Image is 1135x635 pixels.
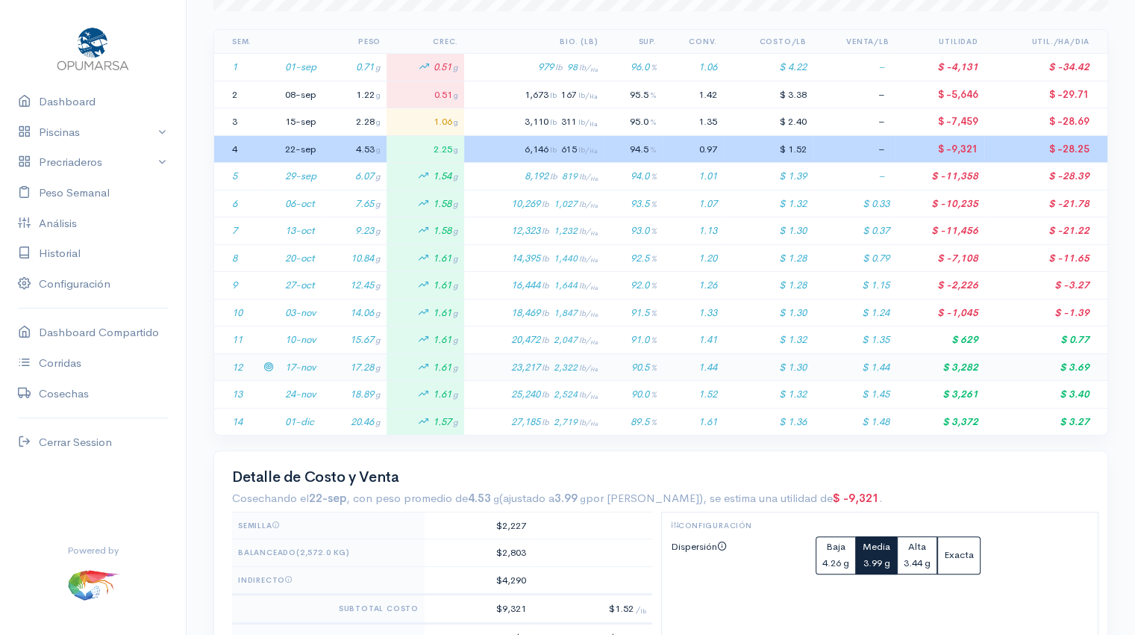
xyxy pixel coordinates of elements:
[895,299,984,326] td: $ -1,045
[499,491,703,505] span: (ajustado a por [PERSON_NAME])
[232,415,243,428] span: 14
[464,217,604,245] td: 12,323
[232,115,237,128] span: 3
[895,81,984,108] td: $ -5,646
[232,595,425,624] th: Subtotal Costo
[464,108,604,136] td: 3,110
[322,299,387,326] td: 14.06
[561,143,598,155] span: 615
[375,362,381,373] span: g
[984,81,1107,108] td: $ -29.71
[863,540,890,553] span: Media
[663,81,723,108] td: 1.42
[663,135,723,163] td: 0.97
[878,170,889,182] span: –
[650,144,657,155] span: %
[375,280,381,291] span: g
[863,224,889,237] span: $ 0.37
[663,326,723,354] td: 1.41
[464,244,604,272] td: 14,395
[464,30,604,54] th: Bio. (Lb)
[863,252,889,264] span: $ 0.79
[387,408,464,435] td: 1.57
[375,199,381,209] span: g
[895,272,984,300] td: $ -2,226
[862,333,889,346] span: $ 1.35
[663,108,723,136] td: 1.35
[984,217,1107,245] td: $ -21.22
[590,366,598,373] sub: Ha
[723,326,813,354] td: $ 1.32
[579,363,598,373] span: lb/
[723,408,813,435] td: $ 1.36
[464,54,604,81] td: 979
[604,30,662,54] th: Sup.
[604,299,662,326] td: 91.5
[604,190,662,217] td: 93.5
[454,90,458,100] span: g
[554,334,598,346] span: 2,047
[590,230,598,237] sub: Ha
[232,361,243,374] span: 12
[878,143,889,155] span: –
[453,253,458,264] span: g
[464,408,604,435] td: 27,185
[425,512,532,539] td: $2,227
[579,335,598,345] span: lb/
[579,309,598,318] span: lb/
[984,54,1107,81] td: $ -34.42
[723,163,813,190] td: $ 1.39
[895,408,984,435] td: $ 3,372
[214,30,257,54] th: Sem.
[453,389,458,400] span: g
[464,326,604,354] td: 20,472
[309,491,346,505] strong: 22-sep
[590,312,598,318] sub: Ha
[468,491,499,505] strong: 4.53
[322,326,387,354] td: 15.67
[279,244,322,272] td: 20-oct
[375,335,381,345] span: g
[604,135,662,163] td: 94.5
[579,63,598,72] span: lb/
[322,353,387,381] td: 17.28
[375,389,381,400] span: g
[590,202,598,209] sub: Ha
[723,54,813,81] td: $ 4.22
[604,326,662,354] td: 91.0
[651,253,657,264] span: %
[279,408,322,435] td: 01-dic
[493,492,499,505] small: g
[833,491,879,505] strong: $ -9,321
[387,217,464,245] td: 1.58
[984,299,1107,326] td: $ -1.39
[322,408,387,435] td: 20.46
[561,89,598,101] span: 167
[663,272,723,300] td: 1.26
[663,244,723,272] td: 1.20
[651,199,657,209] span: %
[453,417,458,427] span: g
[826,540,845,553] span: Baja
[232,224,237,237] span: 7
[651,362,657,373] span: %
[590,339,598,346] sub: Ha
[984,381,1107,409] td: $ 3.40
[279,54,322,81] td: 01-sep
[813,30,895,54] th: Venta/Lb
[554,491,586,505] strong: 3.99
[232,512,425,539] th: Semilla
[984,326,1107,354] td: $ 0.77
[604,381,662,409] td: 90.0
[590,421,598,427] sub: Ha
[453,62,458,72] span: g
[376,144,381,155] span: g
[590,121,598,128] sub: Ha
[542,253,549,264] span: lb
[464,381,604,409] td: 25,240
[904,557,931,569] small: 3.44 g
[322,135,387,163] td: 4.53
[322,244,387,272] td: 10.84
[878,88,889,101] span: –
[387,299,464,326] td: 1.61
